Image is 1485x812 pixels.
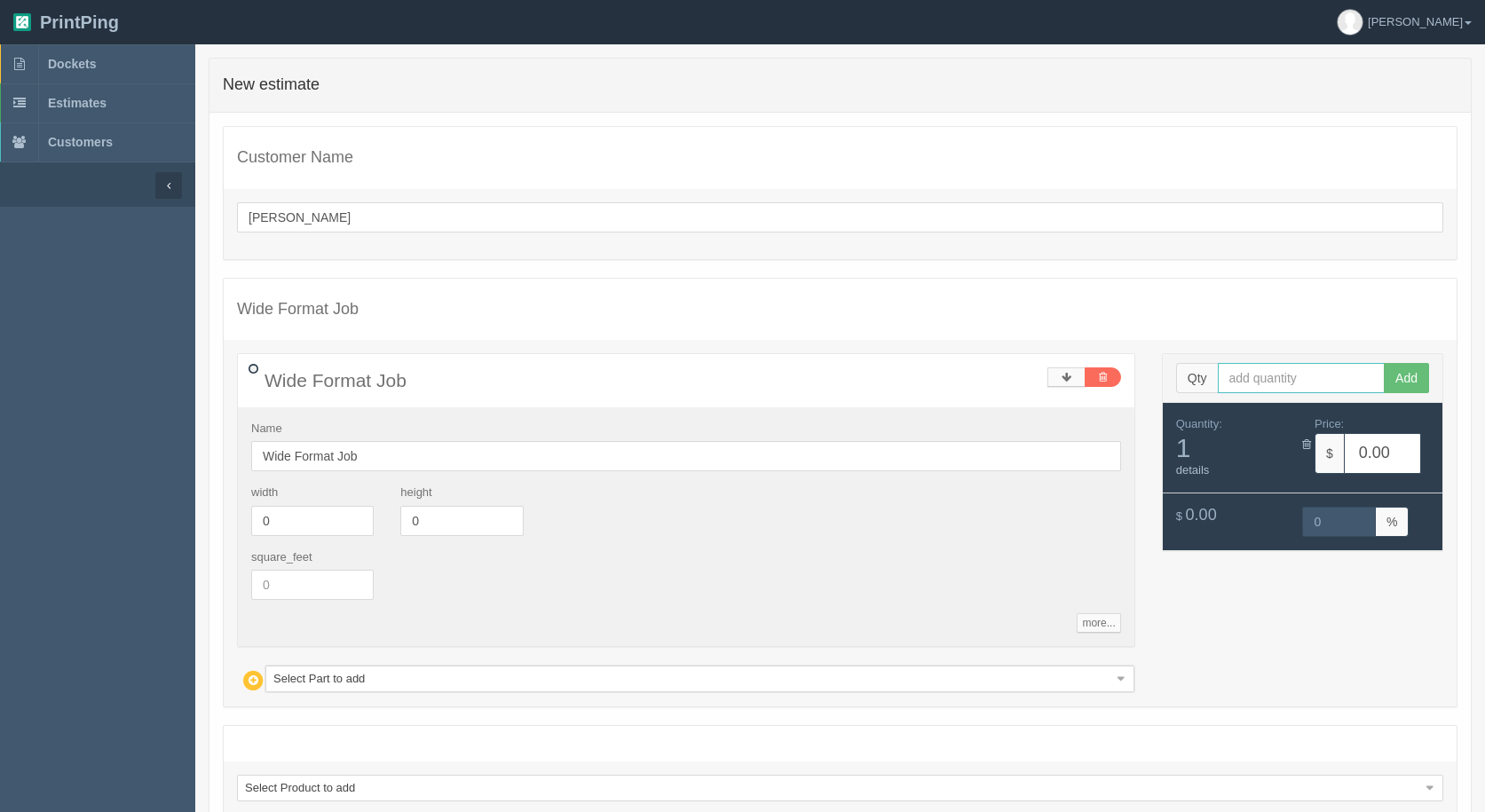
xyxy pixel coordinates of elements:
h4: New estimate [223,76,1457,94]
span: 1 [1176,433,1290,462]
span: Customers [48,135,113,149]
span: $ [1176,509,1182,523]
span: Select Product to add [245,776,1419,800]
img: logo-3e63b451c926e2ac314895c53de4908e5d424f24456219fb08d385ab2e579770.png [13,13,31,31]
a: Select Part to add [265,666,1134,692]
h4: Wide Format Job [237,301,1443,319]
span: $ [1315,433,1344,474]
span: % [1376,507,1409,537]
span: Estimates [48,96,107,110]
span: Price: [1315,417,1344,430]
label: Name [251,421,282,438]
span: Quantity: [1176,417,1222,430]
input: add quantity [1218,363,1386,393]
span: Dockets [48,57,96,71]
span: Select Part to add [273,666,1110,691]
span: Wide Format Job [265,370,407,390]
span: Qty [1176,363,1218,393]
h4: Customer Name [237,149,1443,167]
a: more... [1077,613,1120,633]
label: height [400,485,431,501]
span: 0.00 [1186,506,1217,524]
label: width [251,485,278,501]
img: avatar_default-7531ab5dedf162e01f1e0bb0964e6a185e93c5c22dfe317fb01d7f8cd2b1632c.jpg [1338,10,1363,35]
button: Add [1384,363,1429,393]
input: 0 [251,570,374,600]
input: Name [251,441,1121,471]
a: details [1176,463,1210,477]
label: square_feet [251,549,312,566]
a: Select Product to add [237,775,1443,801]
